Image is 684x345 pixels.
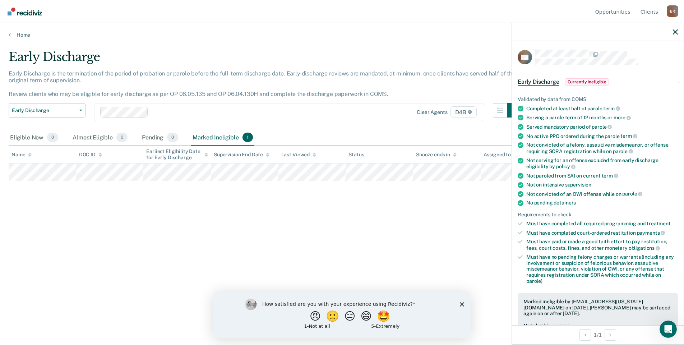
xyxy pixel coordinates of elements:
div: Not on intensive [526,182,678,188]
span: policy [556,164,576,169]
button: Next Opportunity [605,329,616,341]
span: term [602,173,618,179]
div: Requirements to check [518,212,678,218]
div: Must have completed all required programming and [526,221,678,227]
div: E R [667,5,678,17]
span: 0 [47,133,58,142]
p: Early Discharge is the termination of the period of probation or parole before the full-term disc... [9,70,519,98]
span: 0 [116,133,128,142]
div: Assigned to [484,152,517,158]
span: Early Discharge [12,107,77,114]
div: Almost Eligible [71,130,129,146]
div: Validated by data from COMS [518,96,678,102]
div: Not convicted of a felony, assaultive misdemeanor, or offense requiring SORA registration while on [526,142,678,154]
span: treatment [647,221,671,226]
div: Must have paid or made a good faith effort to pay restitution, fees, court costs, fines, and othe... [526,239,678,251]
div: Supervision End Date [214,152,269,158]
div: Clear agents [417,109,447,115]
span: parole) [526,278,542,284]
span: detainers [554,200,576,206]
button: Profile dropdown button [667,5,678,17]
div: Served mandatory period of [526,124,678,130]
div: Not eligible reasons: [523,323,672,329]
span: Early Discharge [518,78,559,86]
div: Completed at least half of parole [526,105,678,112]
div: Pending [140,130,180,146]
span: payments [637,230,665,236]
span: supervision [565,182,591,188]
span: term [603,106,620,111]
button: Previous Opportunity [579,329,591,341]
img: Recidiviz [8,8,42,15]
div: DOC ID [79,152,102,158]
div: 1 / 1 [512,325,684,344]
span: obligations [629,245,660,251]
div: Must have no pending felony charges or warrants (including any involvement or suspicion of feloni... [526,254,678,284]
div: Snooze ends in [416,152,457,158]
span: 0 [167,133,178,142]
div: Early DischargeCurrently ineligible [512,70,684,93]
div: Earliest Eligibility Date for Early Discharge [146,148,208,161]
div: No active PPO ordered during the parole [526,133,678,139]
div: Name [11,152,32,158]
span: Currently ineligible [565,78,609,86]
div: Marked ineligible by [EMAIL_ADDRESS][US_STATE][DOMAIN_NAME] on [DATE]. [PERSON_NAME] may be surfa... [523,299,672,317]
iframe: Intercom live chat [660,321,677,338]
span: D4B [450,106,477,118]
div: Eligible Now [9,130,60,146]
div: Serving a parole term of 12 months or [526,114,678,121]
div: Marked Ineligible [191,130,254,146]
span: 1 [242,133,253,142]
div: No pending [526,200,678,206]
span: parole [622,191,642,197]
div: Must have completed court-ordered restitution [526,230,678,236]
div: Status [348,152,364,158]
div: Early Discharge [9,50,522,70]
div: Not serving for an offense excluded from early discharge eligibility by [526,157,678,170]
span: parole [592,124,612,130]
div: Not paroled from SAI on current [526,172,678,179]
a: Home [9,32,675,38]
div: Not convicted of an OWI offense while on [526,191,678,197]
span: parole [613,148,633,154]
span: more [614,115,631,120]
div: Last Viewed [281,152,316,158]
iframe: Survey by Kim from Recidiviz [213,291,471,338]
span: term [620,133,637,139]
